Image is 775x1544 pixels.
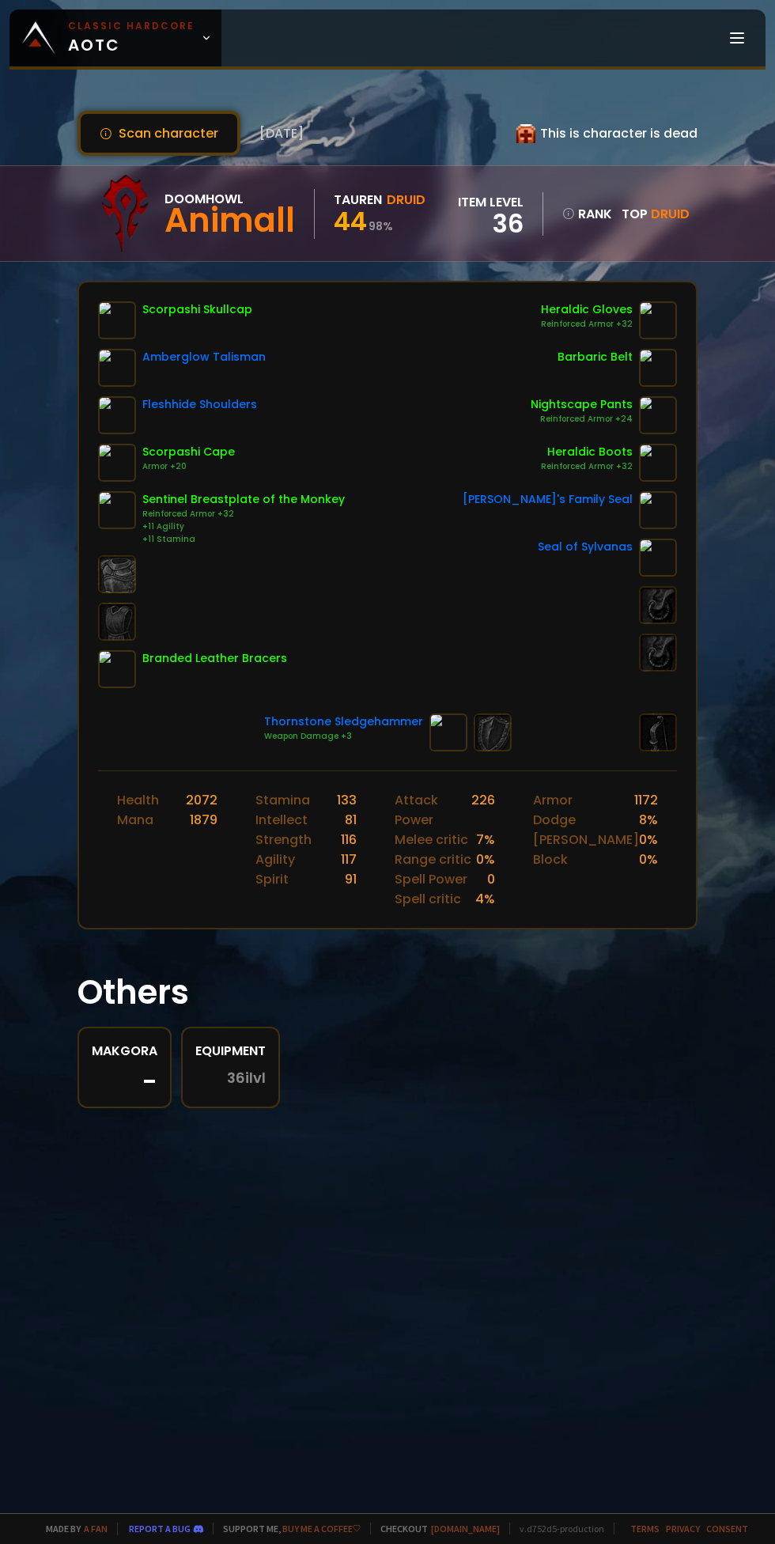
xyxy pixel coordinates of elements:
div: Heraldic Gloves [541,301,633,318]
a: Terms [630,1523,660,1535]
span: Support me, [213,1523,361,1535]
a: Consent [706,1523,748,1535]
img: item-10824 [98,349,136,387]
div: Equipment [195,1041,266,1061]
div: [PERSON_NAME]'s Family Seal [463,491,633,508]
a: Classic HardcoreAOTC [9,9,221,66]
div: Health [117,790,159,810]
a: [DOMAIN_NAME] [431,1523,500,1535]
div: Branded Leather Bracers [142,650,287,667]
img: item-14658 [98,301,136,339]
div: This is character is dead [516,123,697,143]
img: item-8117 [639,444,677,482]
div: rank [562,204,612,224]
div: 1879 [190,810,217,830]
div: Reinforced Armor +32 [541,318,633,331]
div: Druid [387,190,425,210]
div: Amberglow Talisman [142,349,266,365]
span: AOTC [68,19,195,57]
div: 91 [345,869,357,889]
div: Nightscape Pants [531,396,633,413]
div: Stamina [255,790,310,810]
div: 133 [337,790,357,810]
button: Scan character [77,111,240,156]
small: Classic Hardcore [68,19,195,33]
div: 2072 [186,790,217,810]
span: 36 ilvl [227,1070,266,1086]
div: Seal of Sylvanas [538,539,633,555]
div: Animall [164,209,295,233]
img: item-14656 [98,444,136,482]
span: Checkout [370,1523,500,1535]
div: Scorpashi Cape [142,444,235,460]
div: Doomhowl [164,189,295,209]
img: item-6414 [639,539,677,577]
div: Spell Power [395,869,467,889]
div: 117 [341,850,357,869]
div: - [92,1070,157,1094]
a: a fan [84,1523,108,1535]
div: Armor +20 [142,460,235,473]
div: 0 % [639,830,658,850]
h1: Others [77,967,697,1017]
div: Dodge [533,810,576,830]
div: Mana [117,810,153,830]
img: item-8121 [639,301,677,339]
div: Reinforced Armor +32 [142,508,345,520]
div: [PERSON_NAME] [533,830,639,850]
span: 44 [334,203,367,239]
div: Weapon Damage +3 [264,730,423,743]
div: Heraldic Boots [541,444,633,460]
a: Report a bug [129,1523,191,1535]
div: 0 % [639,850,658,869]
div: 36 [458,212,524,236]
a: Privacy [666,1523,700,1535]
div: item level [458,192,524,212]
a: Equipment36ilvl [181,1027,280,1108]
div: 0 [487,869,495,889]
div: 116 [341,830,357,850]
div: Intellect [255,810,308,830]
div: Attack Power [395,790,471,830]
div: Strength [255,830,312,850]
span: Druid [651,205,690,223]
div: Reinforced Armor +24 [531,413,633,426]
small: 98 % [369,218,393,234]
img: item-4264 [639,349,677,387]
div: +11 Stamina [142,533,345,546]
div: 81 [345,810,357,830]
div: Fleshhide Shoulders [142,396,257,413]
div: Makgora [92,1041,157,1061]
div: Spirit [255,869,289,889]
a: Makgora- [77,1027,172,1108]
div: Sentinel Breastplate of the Monkey [142,491,345,508]
div: Block [533,850,568,869]
img: item-10774 [98,396,136,434]
div: Spell critic [395,889,461,909]
div: Top [622,204,690,224]
img: item-1722 [429,713,467,751]
img: item-19508 [98,650,136,688]
div: Agility [255,850,295,869]
div: Reinforced Armor +32 [541,460,633,473]
div: Thornstone Sledgehammer [264,713,423,730]
span: v. d752d5 - production [509,1523,604,1535]
div: Melee critic [395,830,468,850]
div: 7 % [476,830,495,850]
span: [DATE] [259,123,304,143]
div: Barbaric Belt [558,349,633,365]
div: Scorpashi Skullcap [142,301,252,318]
div: Range critic [395,850,471,869]
img: item-7439 [98,491,136,529]
div: Tauren [334,190,382,210]
img: item-6321 [639,491,677,529]
div: Armor [533,790,573,810]
span: Made by [36,1523,108,1535]
img: item-8193 [639,396,677,434]
div: 8 % [639,810,658,830]
div: +11 Agility [142,520,345,533]
div: 1172 [634,790,658,810]
div: 226 [471,790,495,830]
div: 0 % [476,850,495,869]
a: Buy me a coffee [282,1523,361,1535]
